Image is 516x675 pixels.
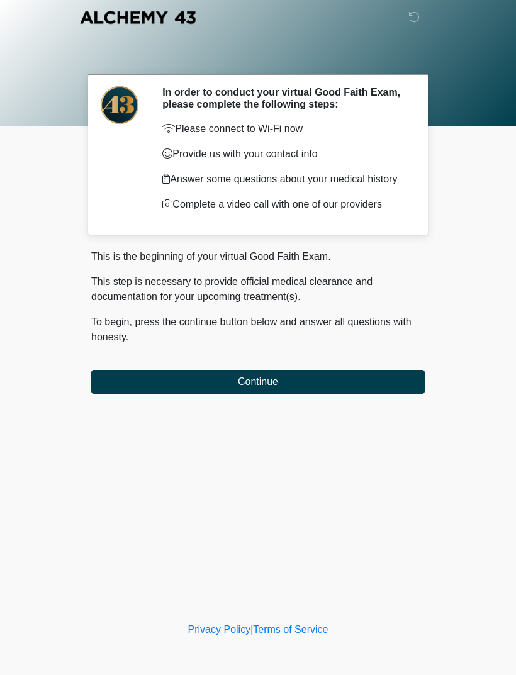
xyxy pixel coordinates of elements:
[188,624,251,635] a: Privacy Policy
[91,370,425,394] button: Continue
[162,147,406,162] p: Provide us with your contact info
[91,249,425,264] p: This is the beginning of your virtual Good Faith Exam.
[79,9,197,25] img: Alchemy 43 Logo
[162,197,406,212] p: Complete a video call with one of our providers
[91,274,425,304] p: This step is necessary to provide official medical clearance and documentation for your upcoming ...
[162,86,406,110] h2: In order to conduct your virtual Good Faith Exam, please complete the following steps:
[250,624,253,635] a: |
[162,121,406,137] p: Please connect to Wi-Fi now
[253,624,328,635] a: Terms of Service
[162,172,406,187] p: Answer some questions about your medical history
[82,45,434,69] h1: ‎ ‎ ‎ ‎
[101,86,138,124] img: Agent Avatar
[91,315,425,345] p: To begin, press the continue button below and answer all questions with honesty.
